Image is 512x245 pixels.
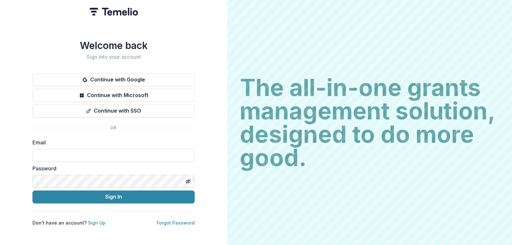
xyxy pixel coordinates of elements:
a: Sign Up [88,220,105,226]
button: Toggle password visibility [183,176,193,187]
button: Continue with SSO [32,104,195,117]
button: Continue with Google [32,73,195,86]
h1: Welcome back [32,40,195,51]
label: Password [32,165,191,172]
img: Temelio [89,8,138,16]
h2: Sign into your account [32,54,195,60]
p: Don't have an account? [32,219,105,226]
button: Continue with Microsoft [32,89,195,102]
label: Email [32,139,191,146]
a: Forgot Password [157,220,195,226]
button: Sign In [32,190,195,203]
